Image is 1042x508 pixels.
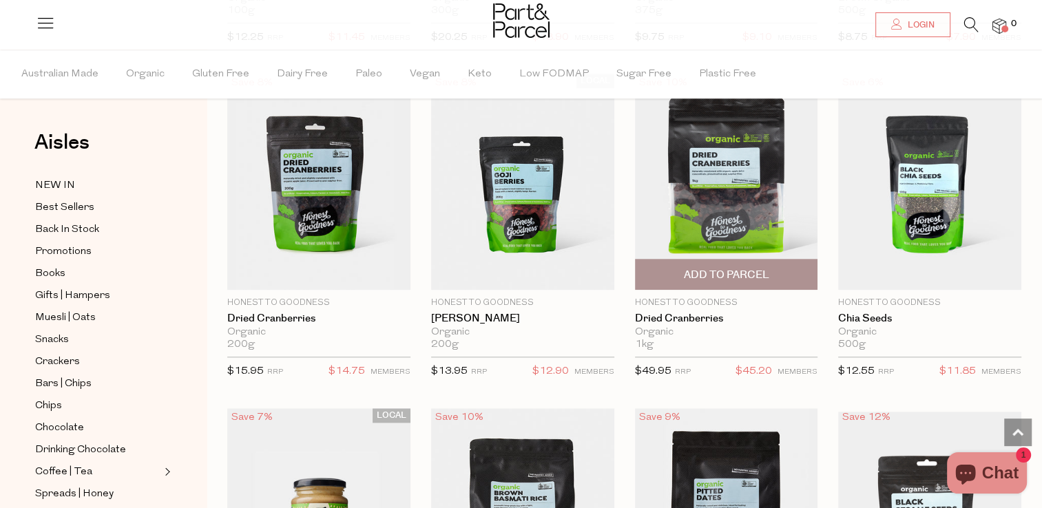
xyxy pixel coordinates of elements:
img: Dried Cranberries [227,74,410,290]
span: Drinking Chocolate [35,442,126,458]
span: 500g [838,339,866,351]
a: Coffee | Tea [35,463,160,480]
span: $45.20 [736,363,772,381]
span: Vegan [410,50,440,98]
span: Add To Parcel [683,268,769,282]
span: Plastic Free [699,50,756,98]
small: RRP [878,368,894,376]
img: Dried Cranberries [635,75,818,288]
span: Muesli | Oats [35,310,96,326]
p: Honest to Goodness [431,297,614,309]
small: MEMBERS [371,368,410,376]
span: Organic [126,50,165,98]
span: Chocolate [35,420,84,436]
span: Aisles [34,127,90,158]
div: Save 10% [431,408,488,427]
a: NEW IN [35,177,160,194]
div: Organic [635,326,818,339]
div: Save 7% [227,408,277,427]
small: MEMBERS [778,368,817,376]
a: Dried Cranberries [227,313,410,325]
span: Paleo [355,50,382,98]
span: Back In Stock [35,222,99,238]
span: Dairy Free [277,50,328,98]
span: Promotions [35,244,92,260]
small: MEMBERS [981,368,1021,376]
span: Chips [35,398,62,414]
a: 0 [992,19,1006,33]
a: [PERSON_NAME] [431,313,614,325]
a: Gifts | Hampers [35,287,160,304]
span: Keto [468,50,492,98]
p: Honest to Goodness [227,297,410,309]
span: $13.95 [431,366,468,377]
a: Crackers [35,353,160,370]
a: Dried Cranberries [635,313,818,325]
div: Save 9% [635,408,685,427]
a: Promotions [35,243,160,260]
small: RRP [471,368,487,376]
span: Gifts | Hampers [35,288,110,304]
span: $15.95 [227,366,264,377]
small: RRP [267,368,283,376]
span: $12.90 [532,363,569,381]
a: Chips [35,397,160,414]
a: Login [875,12,950,37]
span: LOCAL [373,408,410,423]
span: $49.95 [635,366,671,377]
a: Drinking Chocolate [35,441,160,458]
span: Crackers [35,354,80,370]
img: Chia Seeds [838,74,1021,290]
span: Sugar Free [616,50,671,98]
span: Bars | Chips [35,376,92,392]
a: Books [35,265,160,282]
a: Muesli | Oats [35,309,160,326]
p: Honest to Goodness [635,297,818,309]
button: Add To Parcel [635,259,818,290]
a: Chocolate [35,419,160,436]
small: RRP [675,368,691,376]
span: Spreads | Honey [35,486,114,502]
div: Save 12% [838,408,895,427]
span: Coffee | Tea [35,464,92,480]
img: Goji Berries [431,74,614,290]
img: Part&Parcel [493,3,550,38]
span: Login [904,19,935,31]
span: NEW IN [35,178,75,194]
span: Gluten Free [192,50,249,98]
a: Best Sellers [35,199,160,216]
span: Low FODMAP [519,50,589,98]
span: Australian Made [21,50,98,98]
span: $11.85 [939,363,976,381]
div: Organic [227,326,410,339]
inbox-online-store-chat: Shopify online store chat [943,452,1031,497]
div: Organic [431,326,614,339]
span: 200g [431,339,459,351]
small: MEMBERS [574,368,614,376]
a: Bars | Chips [35,375,160,392]
span: 200g [227,339,255,351]
span: Best Sellers [35,200,94,216]
button: Expand/Collapse Coffee | Tea [161,463,171,480]
span: Books [35,266,65,282]
span: Snacks [35,332,69,348]
a: Snacks [35,331,160,348]
div: Organic [838,326,1021,339]
span: $14.75 [329,363,365,381]
a: Spreads | Honey [35,485,160,502]
span: $12.55 [838,366,875,377]
a: Chia Seeds [838,313,1021,325]
a: Aisles [34,132,90,167]
p: Honest to Goodness [838,297,1021,309]
span: 0 [1008,18,1020,30]
a: Back In Stock [35,221,160,238]
span: 1kg [635,339,654,351]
